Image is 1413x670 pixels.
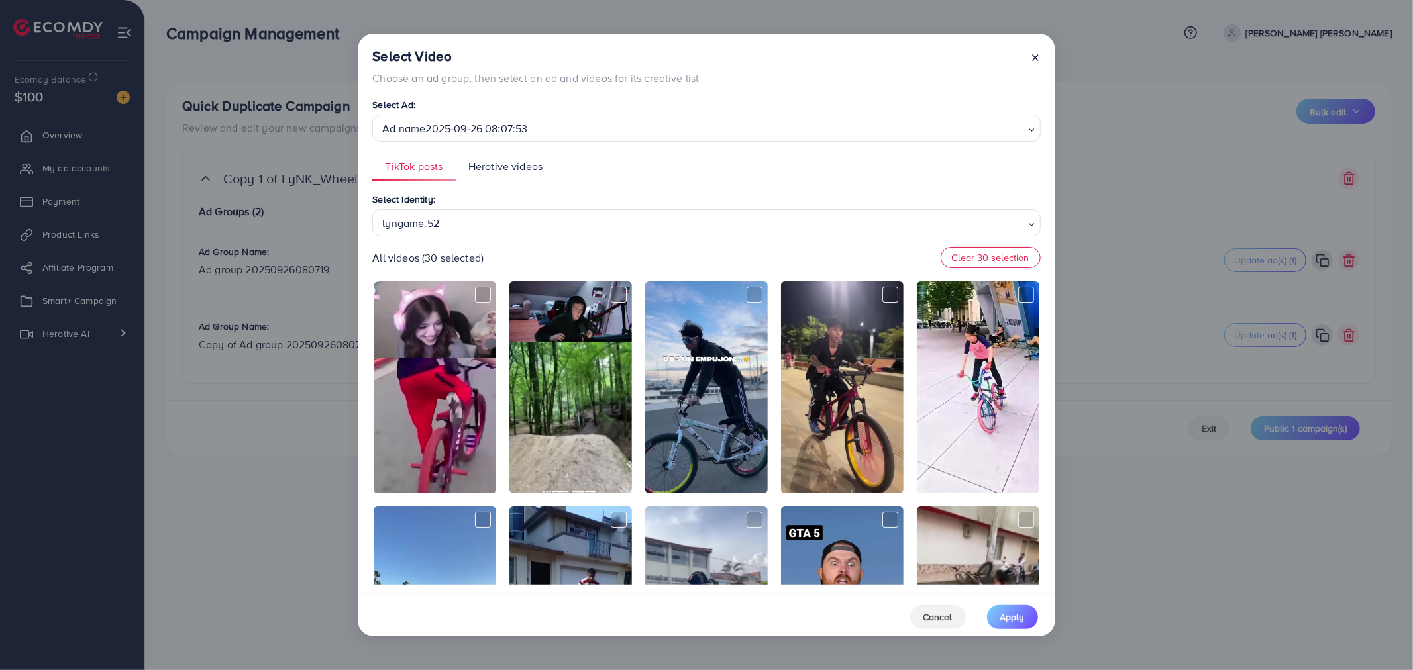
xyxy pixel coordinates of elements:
input: Search for option [949,119,1024,139]
img: ogE1dofD5BQ3PgNxudIAPFEBQBDZu3AXnfcaCQ~tplv-noop.image [374,281,496,493]
div: Search for option [372,209,1040,236]
div: Search for option [372,115,1040,142]
h4: Select Video [372,48,699,65]
p: Choose an ad group, then select an ad and videos for its creative list [372,70,699,86]
button: Apply [987,605,1038,629]
label: Select Ad: [372,98,415,111]
span: Herotive videos [468,159,543,174]
span: Apply [1000,610,1025,624]
span: lyngame.52 [382,214,942,233]
img: oMBDEEzDgeUBoQoFfFoNBBA8EpdWC3IWQaWH6Q~tplv-noop.image [509,281,632,493]
iframe: Chat [1357,610,1403,660]
div: lyngame.52 [382,214,945,233]
img: osYx03iIEAw0RYbfnAiodSTKXyGaxBA9BAomB6~tplv-noop.image [645,281,768,493]
div: Ad name2025-09-26 08:07:53 [382,119,945,138]
input: Search for option [949,213,1024,233]
span: Ad name2025-09-26 08:07:53 [382,119,942,138]
img: ogsZRCgGRCAfXQqLIjegQAI4GD1deusAwbQyLF~tplv-noop.image [917,281,1039,493]
button: Cancel [910,605,966,629]
button: Clear 30 selection [941,247,1041,268]
label: Select Identity: [372,193,435,206]
p: All videos (30 selected) [372,250,484,265]
span: TikTok posts [386,159,443,174]
span: Cancel [923,610,953,624]
img: oUqdZRyWIzWgALmfeCgIYADANHQuCwGdGQyebp~tplv-noop.image [781,281,904,493]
